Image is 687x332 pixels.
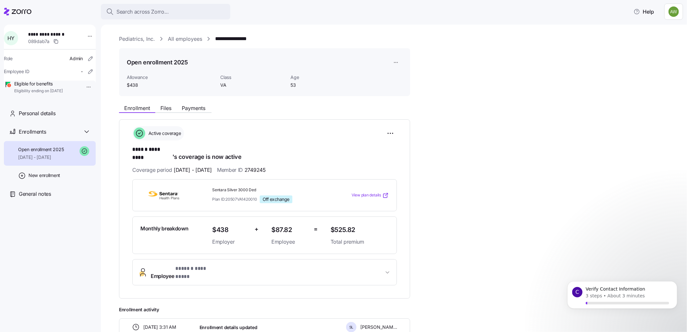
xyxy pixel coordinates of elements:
a: All employees [168,35,202,43]
button: Search across Zorro... [101,4,230,19]
span: Eligibility ending on [DATE] [14,88,63,94]
span: $438 [212,225,249,235]
h1: 's coverage is now active [132,146,397,161]
span: Enrollment [124,105,150,111]
span: Open enrollment 2025 [18,146,64,153]
span: Enrollments [19,128,46,136]
span: Help [634,8,654,16]
span: Employee [151,265,218,280]
img: Sentara Health Plans [140,188,187,203]
span: Total premium [331,238,389,246]
span: = [314,225,318,234]
span: Enrollment activity [119,306,410,313]
span: Sentara Silver 3000 Ded [212,187,325,193]
span: $87.82 [271,225,309,235]
span: 089dab7a [28,38,49,45]
span: Employer [212,238,249,246]
h1: Open enrollment 2025 [127,58,188,66]
span: Monthly breakdown [140,225,189,233]
span: Member ID [217,166,266,174]
span: Personal details [19,109,56,117]
span: Role [4,55,13,62]
span: Class [220,74,285,81]
a: View plan details [352,192,389,199]
img: 187a7125535df60c6aafd4bbd4ff0edb [669,6,679,17]
span: Plan ID: 20507VA1420010 [212,196,257,202]
span: New enrollment [28,172,60,179]
span: H Y [7,36,15,41]
span: Employee [271,238,309,246]
span: Search across Zorro... [116,8,169,16]
span: $438 [127,82,215,88]
iframe: Intercom notifications message [558,274,687,329]
span: Off exchange [263,196,289,202]
span: [DATE] - [DATE] [174,166,212,174]
span: - [81,68,83,75]
span: Enrollment details updated [200,324,257,331]
span: General notes [19,190,51,198]
span: [PERSON_NAME] [360,324,397,330]
span: Active coverage [147,130,181,137]
span: Coverage period [132,166,212,174]
button: Help [628,5,659,18]
span: [DATE] 3:31 AM [144,324,176,330]
span: Admin [70,55,83,62]
span: Payments [182,105,205,111]
span: [DATE] - [DATE] [18,154,64,160]
span: $525.82 [331,225,389,235]
span: Employee ID [4,68,29,75]
span: + [255,225,258,234]
span: VA [220,82,285,88]
span: Age [290,74,355,81]
a: Pediatrics, Inc. [119,35,155,43]
span: Allowance [127,74,215,81]
span: 2749245 [245,166,266,174]
span: 53 [290,82,355,88]
span: View plan details [352,192,381,198]
span: S L [349,326,354,329]
span: Files [160,105,171,111]
span: Eligible for benefits [14,81,63,87]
